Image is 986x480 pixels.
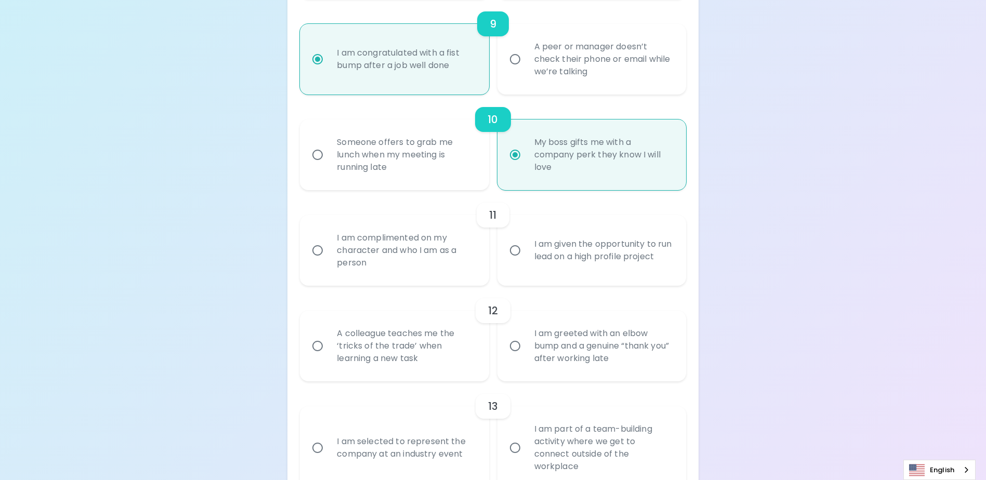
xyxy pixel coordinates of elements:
div: A peer or manager doesn’t check their phone or email while we’re talking [526,28,680,90]
div: I am congratulated with a fist bump after a job well done [328,34,483,84]
aside: Language selected: English [903,460,976,480]
h6: 12 [488,302,498,319]
div: My boss gifts me with a company perk they know I will love [526,124,680,186]
div: I am complimented on my character and who I am as a person [328,219,483,282]
div: I am greeted with an elbow bump and a genuine “thank you” after working late [526,315,680,377]
div: A colleague teaches me the ‘tricks of the trade’ when learning a new task [328,315,483,377]
div: Language [903,460,976,480]
a: English [904,460,975,479]
div: I am given the opportunity to run lead on a high profile project [526,225,680,275]
h6: 9 [490,16,496,32]
div: choice-group-check [300,286,686,381]
div: I am selected to represent the company at an industry event [328,423,483,473]
h6: 11 [489,207,496,223]
div: Someone offers to grab me lunch when my meeting is running late [328,124,483,186]
div: choice-group-check [300,95,686,190]
h6: 13 [488,398,498,415]
div: choice-group-check [300,190,686,286]
h6: 10 [488,111,498,128]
